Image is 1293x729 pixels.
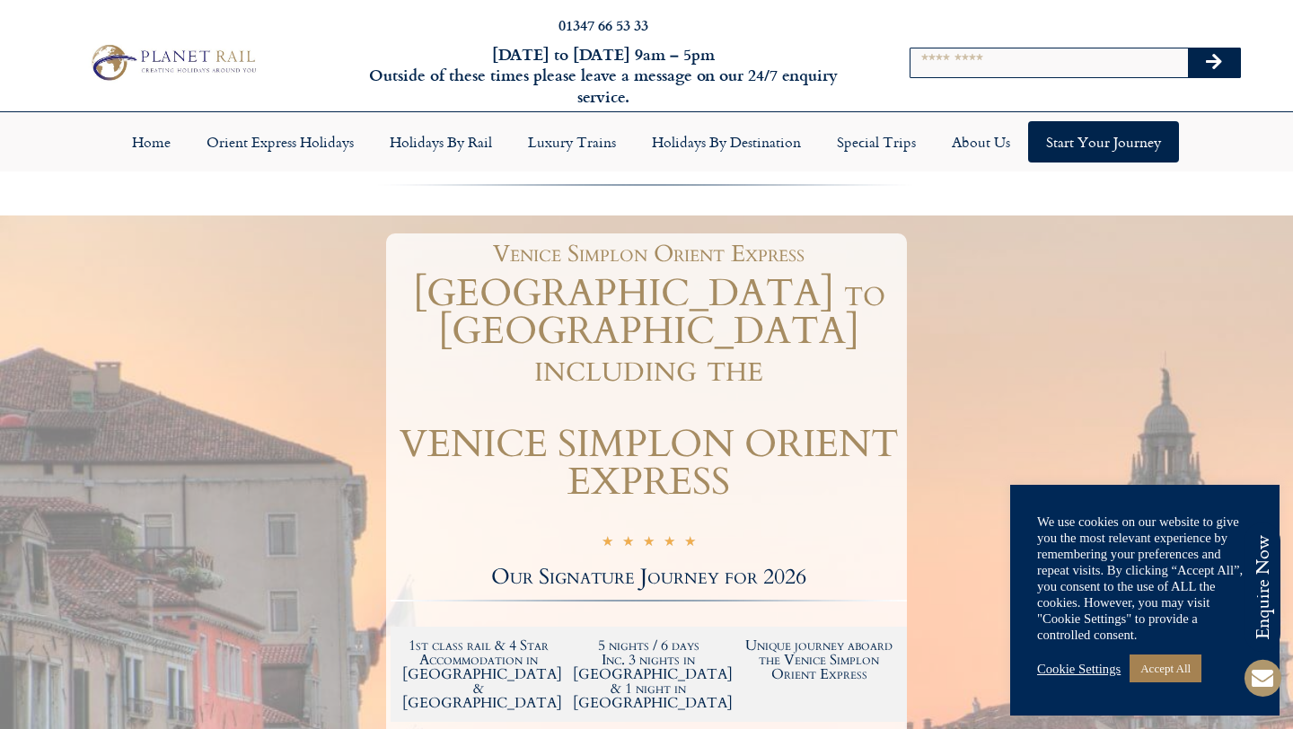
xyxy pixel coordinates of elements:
h1: [GEOGRAPHIC_DATA] to [GEOGRAPHIC_DATA] including the VENICE SIMPLON ORIENT EXPRESS [391,275,907,501]
h2: 1st class rail & 4 Star Accommodation in [GEOGRAPHIC_DATA] & [GEOGRAPHIC_DATA] [402,638,555,710]
i: ☆ [664,533,675,554]
div: 5/5 [602,531,696,554]
i: ☆ [602,533,613,554]
h1: Venice Simplon Orient Express [400,242,898,266]
h2: 5 nights / 6 days Inc. 3 nights in [GEOGRAPHIC_DATA] & 1 night in [GEOGRAPHIC_DATA] [573,638,726,710]
nav: Menu [9,121,1284,162]
a: Cookie Settings [1037,661,1121,677]
a: About Us [934,121,1028,162]
a: Accept All [1130,654,1201,682]
h6: [DATE] to [DATE] 9am – 5pm Outside of these times please leave a message on our 24/7 enquiry serv... [349,44,858,107]
a: Home [114,121,189,162]
div: We use cookies on our website to give you the most relevant experience by remembering your prefer... [1037,514,1253,643]
button: Search [1188,48,1240,77]
i: ☆ [643,533,655,554]
a: Orient Express Holidays [189,121,372,162]
a: Holidays by Destination [634,121,819,162]
a: Luxury Trains [510,121,634,162]
a: Start your Journey [1028,121,1179,162]
a: Special Trips [819,121,934,162]
img: Planet Rail Train Holidays Logo [84,40,261,83]
a: 01347 66 53 33 [559,14,648,35]
h2: Our Signature Journey for 2026 [391,567,907,588]
a: Holidays by Rail [372,121,510,162]
h2: Unique journey aboard the Venice Simplon Orient Express [743,638,895,681]
i: ☆ [622,533,634,554]
i: ☆ [684,533,696,554]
